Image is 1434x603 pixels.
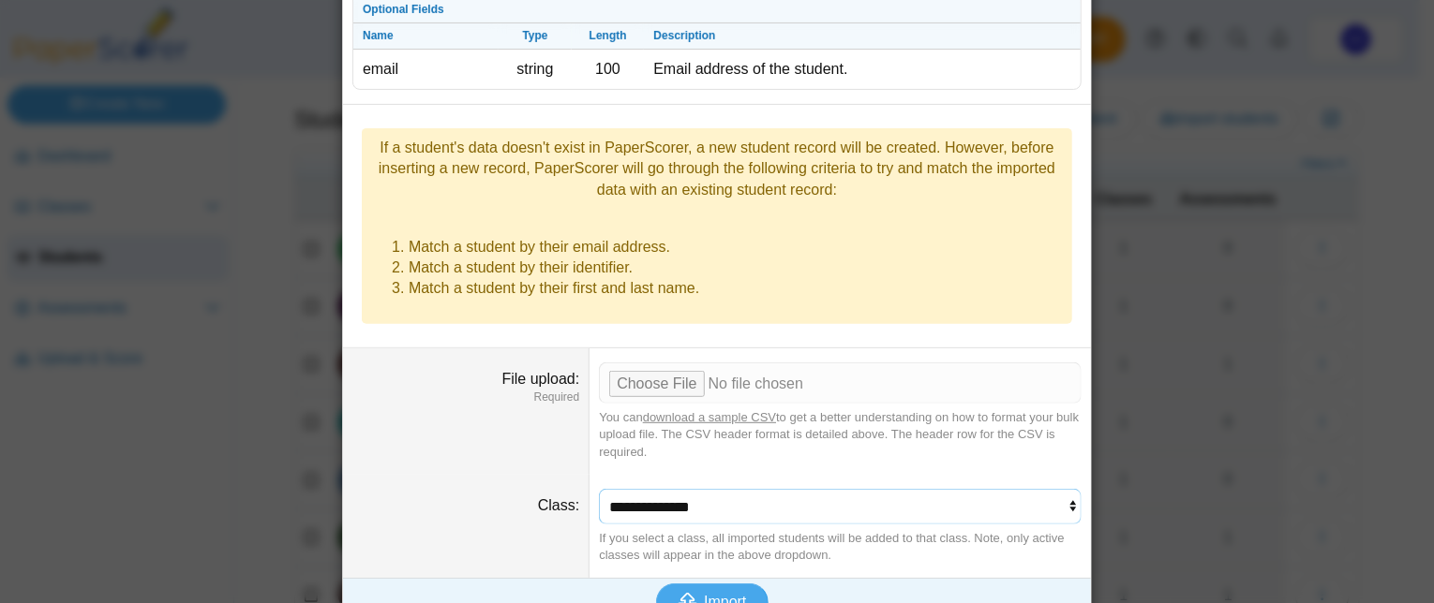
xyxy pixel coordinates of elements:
[572,50,645,89] td: 100
[538,497,579,513] label: Class
[644,50,1081,89] td: Email address of the student.
[371,138,1063,200] div: If a student's data doesn't exist in PaperScorer, a new student record will be created. However, ...
[409,237,1063,257] li: Match a student by their email address.
[643,410,776,424] a: download a sample CSV
[644,23,1081,50] th: Description
[352,390,579,405] dfn: Required
[353,23,499,50] th: Name
[599,409,1082,461] div: You can to get a better understanding on how to format your bulk upload file. The CSV header form...
[572,23,645,50] th: Length
[409,257,1063,278] li: Match a student by their identifier.
[502,371,580,387] label: File upload
[409,278,1063,299] li: Match a student by their first and last name.
[499,23,572,50] th: Type
[499,50,572,89] td: string
[599,530,1082,564] div: If you select a class, all imported students will be added to that class. Note, only active class...
[353,50,499,89] td: email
